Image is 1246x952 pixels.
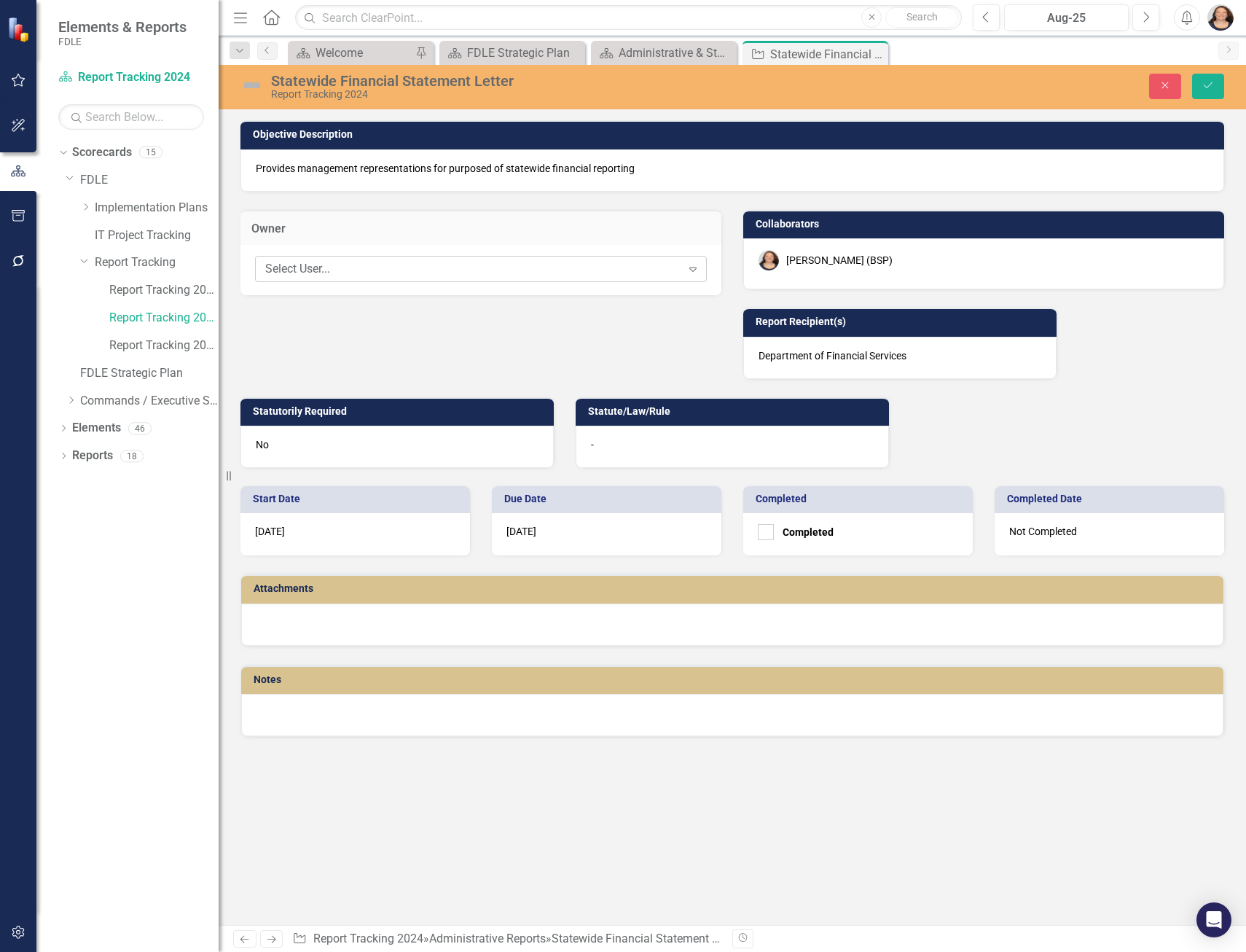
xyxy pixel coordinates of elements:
small: FDLE [58,36,187,47]
div: Welcome [316,44,412,62]
input: Search Below... [58,104,204,130]
img: Not Defined [240,74,264,97]
div: Select User... [265,261,681,278]
h3: Notes [254,674,1216,685]
a: FDLE Strategic Plan [80,365,219,382]
h3: Attachments [254,583,1216,594]
h3: Objective Description [253,129,1217,140]
span: Department of Financial Services [759,350,906,362]
p: Provides management representations for purposed of statewide financial reporting [256,161,1209,176]
h3: Start Date [253,493,463,504]
span: Search [906,11,938,23]
img: ClearPoint Strategy [7,17,33,42]
img: Elizabeth Martin [1207,4,1234,31]
h3: Completed [756,493,965,504]
div: 46 [128,422,152,434]
div: Report Tracking 2024 [271,89,789,100]
a: Elements [72,420,121,437]
h3: Owner [251,222,710,235]
span: - [591,439,594,450]
button: Aug-25 [1004,4,1129,31]
div: 15 [139,147,162,159]
a: Welcome [291,44,412,62]
div: Not Completed [995,513,1224,555]
a: Administrative & Statutorily Required Reports (2024) [595,44,733,62]
a: Report Tracking [95,254,219,271]
div: [PERSON_NAME] (BSP) [786,253,893,268]
h3: Statute/Law/Rule [588,406,882,417]
span: [DATE] [255,526,285,537]
a: Commands / Executive Support Branch [80,393,219,410]
h3: Completed Date [1007,493,1217,504]
div: Aug-25 [1009,9,1124,27]
button: Search [885,7,958,28]
a: Report Tracking 2025 [109,338,219,354]
div: Administrative & Statutorily Required Reports (2024) [619,44,733,62]
a: Report Tracking 2024 [109,310,219,327]
div: Open Intercom Messenger [1196,902,1231,937]
div: Statewide Financial Statement Letter [770,45,885,63]
h3: Report Recipient(s) [756,316,1049,327]
a: Report Tracking 2023 [109,282,219,299]
input: Search ClearPoint... [295,5,962,31]
span: No [256,439,269,450]
a: Scorecards [72,144,132,161]
span: [DATE] [506,526,536,537]
h3: Due Date [504,493,714,504]
a: FDLE [80,172,219,189]
div: » » [292,931,721,948]
img: Elizabeth Martin [759,250,779,270]
a: FDLE Strategic Plan [443,44,581,62]
a: Implementation Plans [95,200,219,216]
a: Report Tracking 2024 [313,932,423,945]
a: Reports [72,448,113,464]
div: 18 [120,450,144,462]
h3: Collaborators [756,219,1217,230]
div: Statewide Financial Statement Letter [271,73,789,89]
a: Report Tracking 2024 [58,69,204,86]
a: IT Project Tracking [95,227,219,244]
div: FDLE Strategic Plan [467,44,581,62]
h3: Statutorily Required [253,406,546,417]
a: Administrative Reports [429,932,546,945]
span: Elements & Reports [58,18,187,36]
div: Statewide Financial Statement Letter [552,932,741,945]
